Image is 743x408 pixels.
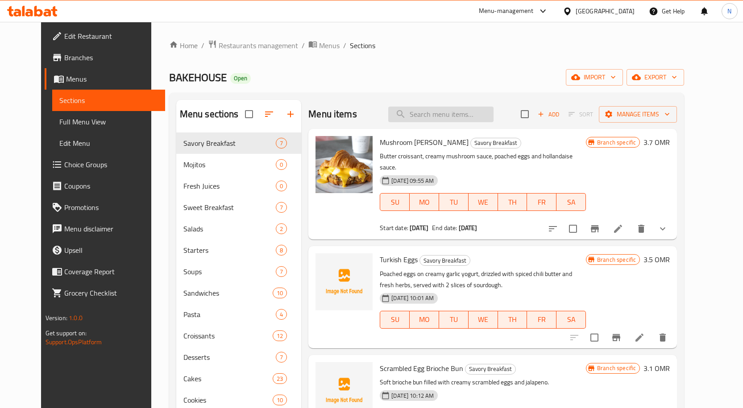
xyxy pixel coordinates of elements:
p: Poached eggs on creamy garlic yogurt, drizzled with spiced chili butter and fresh herbs, served w... [380,268,586,291]
a: Edit Restaurant [45,25,165,47]
span: 1.0.0 [69,312,83,324]
span: Turkish Eggs [380,253,418,266]
span: 10 [273,396,286,404]
span: Fresh Juices [183,181,276,191]
span: Upsell [64,245,158,256]
span: 12 [273,332,286,340]
span: Scrambled Egg Brioche Bun [380,362,463,375]
a: Edit menu item [634,332,645,343]
span: Branches [64,52,158,63]
span: Starters [183,245,276,256]
span: Version: [46,312,67,324]
button: Branch-specific-item [584,218,606,239]
span: Sandwiches [183,288,273,298]
span: Branch specific [594,364,639,372]
span: 23 [273,375,286,383]
span: Coverage Report [64,266,158,277]
button: TH [498,311,527,329]
span: FR [531,313,553,326]
li: / [343,40,346,51]
span: Select section [515,105,534,124]
button: TU [439,193,469,211]
div: Soups [183,266,276,277]
button: Add [534,107,563,121]
span: Add [536,109,560,120]
div: Mojitos0 [176,154,302,175]
a: Upsell [45,239,165,261]
span: Menus [319,40,340,51]
button: FR [527,311,556,329]
a: Choice Groups [45,154,165,175]
span: 10 [273,289,286,297]
span: Start date: [380,222,408,234]
span: Add item [534,107,563,121]
button: import [566,69,623,86]
a: Coupons [45,175,165,197]
button: MO [410,311,439,329]
img: Turkish Eggs [315,253,373,310]
h2: Menu sections [180,107,239,121]
span: [DATE] 10:12 AM [388,392,437,400]
a: Restaurants management [208,40,298,51]
span: Desserts [183,352,276,363]
div: Fresh Juices0 [176,175,302,197]
span: Manage items [606,109,670,120]
div: Croissants12 [176,325,302,346]
span: Edit Menu [59,138,158,148]
button: FR [527,193,556,211]
span: SA [560,313,582,326]
svg: Show Choices [657,223,668,234]
div: Starters8 [176,239,302,261]
button: export [627,69,684,86]
a: Support.OpsPlatform [46,336,102,348]
h6: 3.5 OMR [643,253,670,266]
span: Select to update [585,328,604,347]
span: TH [502,313,524,326]
span: Savory Breakfast [471,138,521,148]
div: Salads2 [176,218,302,239]
button: SU [380,311,410,329]
span: Croissants [183,330,273,341]
span: Branch specific [594,138,639,147]
span: 0 [276,182,286,190]
span: import [573,72,616,83]
button: SA [556,311,586,329]
span: Mushroom [PERSON_NAME] [380,136,469,149]
div: items [276,181,287,191]
h2: Menu items [308,107,357,121]
div: Salads [183,223,276,234]
div: items [273,395,287,405]
span: End date: [432,222,457,234]
span: [DATE] 09:55 AM [388,177,437,185]
div: Sweet Breakfast7 [176,197,302,218]
div: items [273,288,287,298]
span: TU [443,313,465,326]
div: Pasta4 [176,304,302,325]
a: Menu disclaimer [45,218,165,239]
span: Branch specific [594,256,639,264]
span: [DATE] 10:01 AM [388,294,437,302]
p: Butter croissant, creamy mushroom sauce, poached eggs and hollandaise sauce. [380,151,586,173]
span: Savory Breakfast [183,138,276,148]
div: Cakes23 [176,368,302,389]
button: TU [439,311,469,329]
a: Menus [45,68,165,90]
p: Soft brioche bun filled with creamy scrambled eggs and jalapeno. [380,377,586,388]
span: Coupons [64,181,158,191]
span: MO [413,196,436,209]
div: Open [230,73,251,84]
span: 7 [276,353,286,362]
button: WE [469,193,498,211]
button: SA [556,193,586,211]
span: Mojitos [183,159,276,170]
span: Edit Restaurant [64,31,158,41]
div: Savory Breakfast [419,255,470,266]
b: [DATE] [459,222,477,234]
div: Pasta [183,309,276,320]
span: 7 [276,203,286,212]
button: sort-choices [542,218,564,239]
a: Edit Menu [52,132,165,154]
